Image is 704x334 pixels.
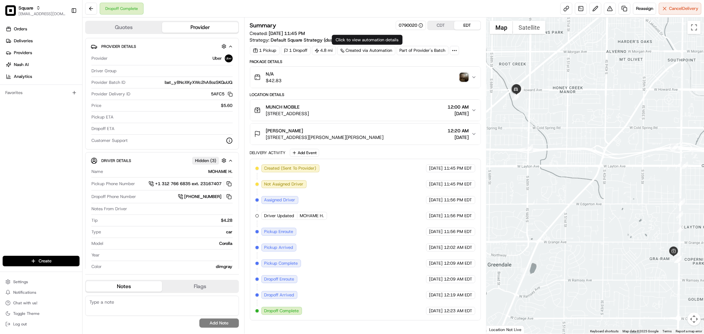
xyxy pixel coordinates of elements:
[429,245,443,250] span: [DATE]
[91,217,98,223] span: Tip
[149,180,233,187] button: +1 312 766 6835 ext. 23167407
[290,149,319,157] button: Add Event
[429,181,443,187] span: [DATE]
[428,21,454,30] button: CDT
[13,279,28,284] span: Settings
[91,241,103,247] span: Model
[250,150,286,155] div: Delivery Activity
[3,309,80,318] button: Toggle Theme
[18,5,33,11] button: Square
[22,70,84,75] div: We're available if you need us!
[300,213,324,219] span: MOHAME H.
[14,26,27,32] span: Orders
[100,217,233,223] div: $4.28
[91,206,127,212] span: Notes From Driver
[112,65,120,73] button: Start new chat
[106,241,233,247] div: Corolla
[264,229,293,235] span: Pickup Enroute
[264,165,317,171] span: Created (Sent To Provider)
[250,59,481,64] div: Package Details
[266,71,282,77] span: N/A
[101,158,131,163] span: Driver Details
[266,110,309,117] span: [STREET_ADDRESS]
[448,110,469,117] span: [DATE]
[14,74,32,80] span: Analytics
[266,77,282,84] span: $42.83
[3,24,82,34] a: Orders
[39,258,51,264] span: Create
[91,264,102,270] span: Color
[659,3,701,15] button: CancelDelivery
[444,229,472,235] span: 11:56 PM EDT
[62,96,106,102] span: API Documentation
[672,253,679,260] div: 4
[86,281,162,292] button: Notes
[91,138,128,144] span: Customer Support
[459,73,469,82] img: photo_proof_of_delivery image
[399,22,423,28] div: 0790020
[106,169,233,175] div: MOHAME H.
[448,127,469,134] span: 12:20 AM
[18,11,66,17] span: [EMAIL_ADDRESS][DOMAIN_NAME]
[56,96,61,102] div: 💻
[101,44,136,49] span: Provider Details
[264,292,294,298] span: Dropoff Arrived
[633,3,656,15] button: Reassign
[444,276,472,282] span: 12:09 AM EDT
[337,46,395,55] div: Created via Automation
[444,181,472,187] span: 11:45 PM EDT
[3,71,82,82] a: Analytics
[22,63,108,70] div: Start new chat
[429,260,443,266] span: [DATE]
[332,35,403,45] div: Click to view automation details
[91,103,101,109] span: Price
[678,198,685,206] div: 8
[13,321,27,327] span: Log out
[622,329,658,333] span: Map data ©2025 Google
[4,93,53,105] a: 📗Knowledge Base
[91,252,100,258] span: Year
[444,165,472,171] span: 11:45 PM EDT
[264,181,304,187] span: Not Assigned Driver
[3,288,80,297] button: Notifications
[266,134,384,141] span: [STREET_ADDRESS][PERSON_NAME][PERSON_NAME]
[91,155,233,166] button: Driver DetailsHidden (3)
[444,213,472,219] span: 11:56 PM EDT
[7,96,12,102] div: 📗
[104,264,233,270] div: dimgray
[676,211,683,218] div: 3
[264,245,293,250] span: Pickup Arrived
[91,68,117,74] span: Driver Group
[312,46,336,55] div: 4.8 mi
[250,92,481,97] div: Location Details
[444,260,472,266] span: 12:09 AM EDT
[7,26,120,37] p: Welcome 👋
[91,181,135,187] span: Pickup Phone Number
[271,37,354,43] span: Default Square Strategy (dss_eAMXev)
[264,213,294,219] span: Driver Updated
[195,158,216,164] span: Hidden ( 3 )
[444,308,472,314] span: 12:23 AM EDT
[250,123,481,145] button: [PERSON_NAME][STREET_ADDRESS][PERSON_NAME][PERSON_NAME]12:20 AM[DATE]
[250,37,359,43] div: Strategy:
[3,3,68,18] button: SquareSquare[EMAIL_ADDRESS][DOMAIN_NAME]
[250,22,277,28] h3: Summary
[14,38,33,44] span: Deliveries
[444,245,472,250] span: 12:02 AM EDT
[91,41,233,52] button: Provider Details
[192,156,228,165] button: Hidden (3)
[429,276,443,282] span: [DATE]
[178,193,233,200] button: [PHONE_NUMBER]
[264,260,298,266] span: Pickup Complete
[7,7,20,20] img: Nash
[13,311,40,316] span: Toggle Theme
[671,143,678,150] div: 9
[264,308,299,314] span: Dropoff Complete
[91,126,115,132] span: Dropoff ETA
[429,229,443,235] span: [DATE]
[3,36,82,46] a: Deliveries
[266,104,300,110] span: MUNCH MOBILE
[488,325,510,334] img: Google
